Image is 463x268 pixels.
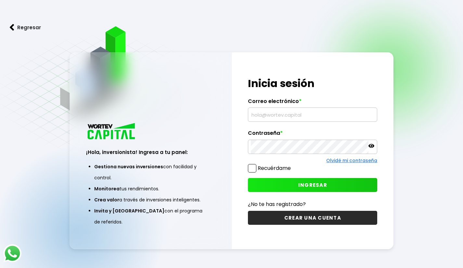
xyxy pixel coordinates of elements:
[251,108,374,121] input: hola@wortev.capital
[248,200,377,225] a: ¿No te has registrado?CREAR UNA CUENTA
[248,98,377,108] label: Correo electrónico
[248,130,377,140] label: Contraseña
[3,244,21,262] img: logos_whatsapp-icon.242b2217.svg
[248,211,377,225] button: CREAR UNA CUENTA
[94,163,163,170] span: Gestiona nuevas inversiones
[326,157,377,164] a: Olvidé mi contraseña
[94,183,207,194] li: tus rendimientos.
[10,24,14,31] img: flecha izquierda
[258,164,291,172] label: Recuérdame
[94,205,207,227] li: con el programa de referidos.
[94,185,120,192] span: Monitorea
[248,178,377,192] button: INGRESAR
[248,200,377,208] p: ¿No te has registrado?
[248,76,377,91] h1: Inicia sesión
[94,194,207,205] li: a través de inversiones inteligentes.
[86,122,137,141] img: logo_wortev_capital
[94,208,164,214] span: Invita y [GEOGRAPHIC_DATA]
[86,148,215,156] h3: ¡Hola, inversionista! Ingresa a tu panel:
[94,161,207,183] li: con facilidad y control.
[298,182,327,188] span: INGRESAR
[94,197,119,203] span: Crea valor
